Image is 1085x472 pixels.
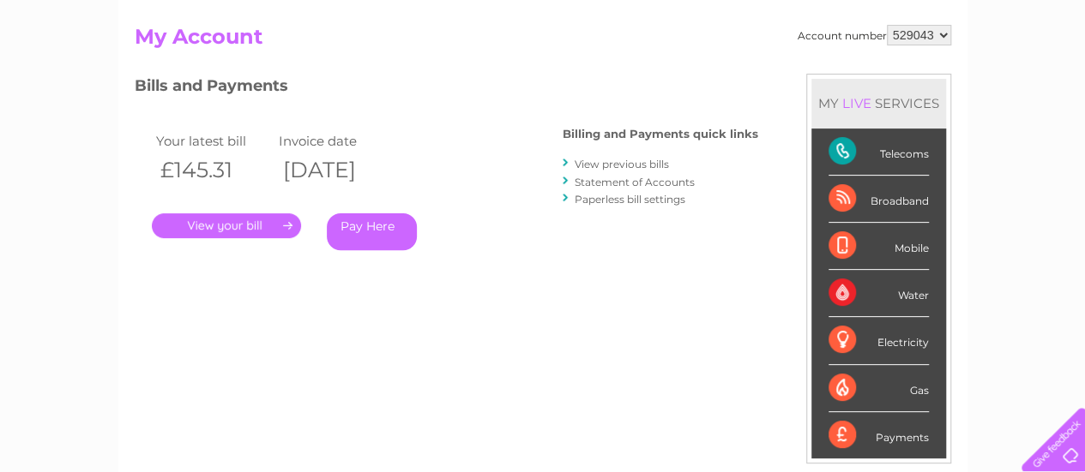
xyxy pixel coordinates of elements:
img: logo.png [38,45,125,97]
div: Telecoms [829,128,929,176]
a: Blog [936,73,961,86]
a: Pay Here [327,213,417,250]
a: Water [783,73,816,86]
a: Log out [1028,73,1069,86]
div: Clear Business is a trading name of Verastar Limited (registered in [GEOGRAPHIC_DATA] No. 3667643... [138,9,949,83]
div: Payments [829,412,929,458]
a: Statement of Accounts [575,176,695,188]
h2: My Account [135,25,951,57]
div: MY SERVICES [811,79,946,128]
td: Your latest bill [152,129,275,152]
a: Energy [826,73,864,86]
a: Contact [971,73,1013,86]
div: Broadband [829,176,929,223]
a: 0333 014 3131 [762,9,880,30]
a: Telecoms [874,73,925,86]
div: LIVE [839,95,875,111]
div: Electricity [829,317,929,364]
div: Mobile [829,223,929,270]
div: Gas [829,365,929,412]
a: Paperless bill settings [575,193,685,206]
div: Account number [798,25,951,45]
h3: Bills and Payments [135,74,758,104]
th: £145.31 [152,152,275,188]
th: [DATE] [274,152,398,188]
a: View previous bills [575,158,669,170]
div: Water [829,270,929,317]
a: . [152,213,301,238]
td: Invoice date [274,129,398,152]
h4: Billing and Payments quick links [563,128,758,140]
